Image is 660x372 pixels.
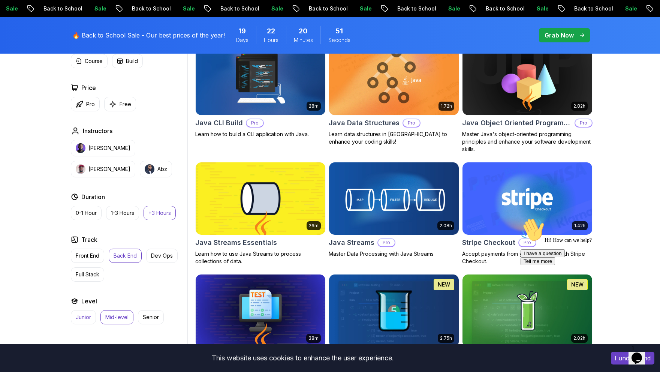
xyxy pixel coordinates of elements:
button: Build [112,54,143,68]
button: instructor img[PERSON_NAME] [71,161,135,177]
p: Sale [615,5,639,12]
p: 1-3 Hours [111,209,134,217]
span: 20 Minutes [299,26,308,36]
span: Seconds [328,36,350,44]
p: Pro [403,119,420,127]
a: Stripe Checkout card1.42hStripe CheckoutProAccept payments from your customers with Stripe Checkout. [462,162,593,265]
p: Master Java's object-oriented programming principles and enhance your software development skills. [462,130,593,153]
p: Accept payments from your customers with Stripe Checkout. [462,250,593,265]
iframe: chat widget [629,342,653,364]
p: Sale [439,5,462,12]
button: Free [104,97,136,111]
button: 1-3 Hours [106,206,139,220]
h2: Java Streams Essentials [195,237,277,248]
p: [PERSON_NAME] [88,144,130,152]
p: Mid-level [105,313,129,321]
p: Front End [76,252,99,259]
img: instructor img [145,164,154,174]
button: 0-1 Hour [71,206,102,220]
p: 1.72h [441,103,452,109]
p: Learn how to build a CLI application with Java. [195,130,326,138]
button: Tell me more [3,42,37,50]
p: [PERSON_NAME] [88,165,130,173]
p: Sale [262,5,286,12]
span: 22 Hours [267,26,275,36]
h2: Java CLI Build [195,118,243,128]
h2: Instructors [83,126,112,135]
p: Pro [247,119,263,127]
button: Full Stack [71,267,104,282]
button: Senior [138,310,164,324]
p: 26m [309,223,319,229]
p: Master Data Processing with Java Streams [329,250,459,258]
p: Pro [575,119,592,127]
img: Java Object Oriented Programming card [462,42,592,115]
img: instructor img [76,143,85,153]
p: 2.08h [440,223,452,229]
a: Java Object Oriented Programming card2.82hJava Object Oriented ProgrammingProMaster Java's object... [462,42,593,153]
p: Sale [85,5,109,12]
a: Java Data Structures card1.72hJava Data StructuresProLearn data structures in [GEOGRAPHIC_DATA] t... [329,42,459,145]
span: 51 Seconds [335,26,343,36]
p: 38m [308,335,319,341]
button: Front End [71,249,104,263]
button: Course [71,54,108,68]
div: This website uses cookies to enhance the user experience. [6,350,600,366]
p: Free [120,100,131,108]
p: Back to School [211,5,262,12]
p: Pro [378,239,395,246]
p: Back End [114,252,137,259]
button: instructor img[PERSON_NAME] [71,140,135,156]
h2: Java Object Oriented Programming [462,118,572,128]
h2: Level [81,297,97,306]
span: Minutes [294,36,313,44]
a: Java Streams card2.08hJava StreamsProMaster Data Processing with Java Streams [329,162,459,258]
p: Back to School [299,5,350,12]
p: 28m [309,103,319,109]
h2: Track [81,235,97,244]
p: 🔥 Back to School Sale - Our best prices of the year! [72,31,225,40]
p: +3 Hours [148,209,171,217]
img: Stripe Checkout card [462,162,592,235]
p: 2.82h [573,103,585,109]
p: Course [85,57,103,65]
img: instructor img [76,164,85,174]
h2: Stripe Checkout [462,237,515,248]
a: Java CLI Build card28mJava CLI BuildProLearn how to build a CLI application with Java. [195,42,326,138]
button: Pro [71,97,100,111]
span: Days [236,36,248,44]
button: Mid-level [100,310,133,324]
p: Full Stack [76,271,99,278]
p: Senior [143,313,159,321]
p: NEW [438,281,450,288]
img: Java Streams Essentials card [196,162,325,235]
span: 19 Days [238,26,246,36]
p: Grab Now [545,31,574,40]
p: Junior [76,313,91,321]
p: Back to School [564,5,615,12]
button: +3 Hours [144,206,176,220]
p: Dev Ops [151,252,173,259]
p: Back to School [476,5,527,12]
img: Mockito & Java Unit Testing card [462,274,592,347]
span: Hours [264,36,278,44]
h2: Duration [81,192,105,201]
p: Learn data structures in [GEOGRAPHIC_DATA] to enhance your coding skills! [329,130,459,145]
p: 2.02h [573,335,585,341]
button: instructor imgAbz [140,161,172,177]
p: Back to School [34,5,85,12]
img: :wave: [3,3,27,27]
iframe: chat widget [518,215,653,338]
p: 2.75h [440,335,452,341]
img: Java Data Structures card [329,42,459,115]
p: Pro [86,100,95,108]
p: Learn how to use Java Streams to process collections of data. [195,250,326,265]
div: 👋Hi! How can we help?I have a questionTell me more [3,3,138,50]
img: Java Streams card [329,162,459,235]
p: 0-1 Hour [76,209,97,217]
img: Java CLI Build card [196,42,325,115]
p: Sale [350,5,374,12]
button: Accept cookies [611,352,654,364]
p: Build [126,57,138,65]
